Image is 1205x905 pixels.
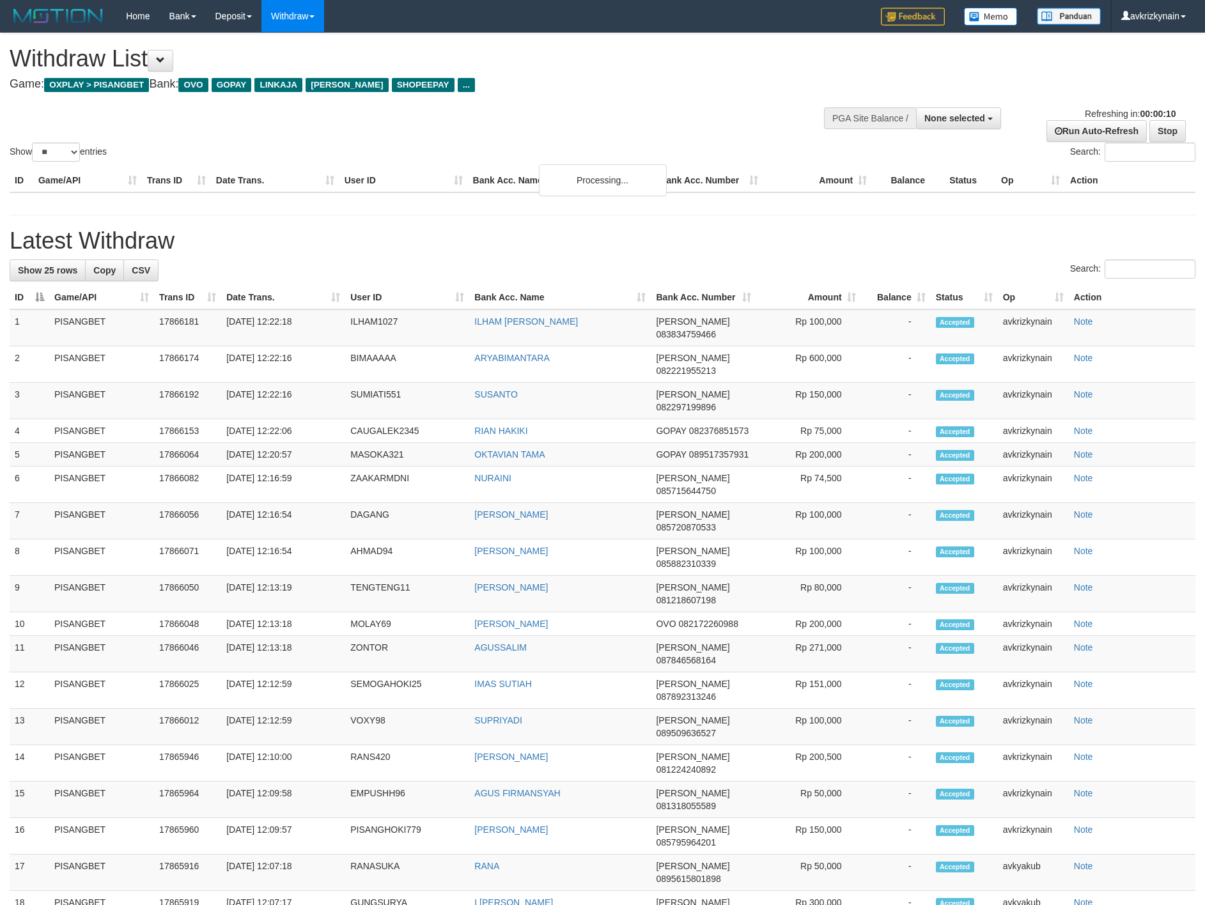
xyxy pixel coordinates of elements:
th: Bank Acc. Number [655,169,763,192]
td: - [861,309,931,346]
span: [PERSON_NAME] [306,78,388,92]
td: 17866192 [154,383,221,419]
span: Accepted [936,450,974,461]
th: User ID: activate to sort column ascending [345,286,469,309]
span: Accepted [936,317,974,328]
span: Copy 085720870533 to clipboard [656,522,715,532]
th: Action [1065,169,1195,192]
td: Rp 100,000 [756,709,861,745]
td: - [861,745,931,782]
th: Balance [872,169,944,192]
span: [PERSON_NAME] [656,824,729,835]
td: 10 [10,612,49,636]
td: [DATE] 12:22:18 [221,309,345,346]
label: Search: [1070,259,1195,279]
span: [PERSON_NAME] [656,389,729,399]
td: avkrizkynain [998,383,1069,419]
span: Copy 082376851573 to clipboard [689,426,749,436]
span: Copy 087846568164 to clipboard [656,655,715,665]
a: OKTAVIAN TAMA [474,449,545,460]
span: Copy 081218607198 to clipboard [656,595,715,605]
th: Trans ID: activate to sort column ascending [154,286,221,309]
td: 17866012 [154,709,221,745]
td: [DATE] 12:09:57 [221,818,345,855]
td: Rp 74,500 [756,467,861,503]
td: PISANGHOKI779 [345,818,469,855]
td: 8 [10,539,49,576]
td: Rp 150,000 [756,818,861,855]
td: MOLAY69 [345,612,469,636]
span: Accepted [936,752,974,763]
a: Note [1074,582,1093,592]
a: Note [1074,824,1093,835]
a: SUSANTO [474,389,517,399]
td: 17866048 [154,612,221,636]
a: IMAS SUTIAH [474,679,531,689]
th: Status: activate to sort column ascending [931,286,998,309]
span: CSV [132,265,150,275]
th: Trans ID [142,169,211,192]
a: Stop [1149,120,1186,142]
a: Note [1074,426,1093,436]
span: [PERSON_NAME] [656,715,729,725]
td: - [861,576,931,612]
td: 5 [10,443,49,467]
td: 13 [10,709,49,745]
td: PISANGBET [49,419,154,443]
span: OVO [178,78,208,92]
td: PISANGBET [49,612,154,636]
label: Show entries [10,143,107,162]
td: - [861,782,931,818]
a: SUPRIYADI [474,715,522,725]
td: PISANGBET [49,818,154,855]
td: - [861,467,931,503]
td: avkrizkynain [998,672,1069,709]
td: - [861,346,931,383]
td: 16 [10,818,49,855]
td: avkrizkynain [998,782,1069,818]
span: Accepted [936,426,974,437]
td: 14 [10,745,49,782]
input: Search: [1105,143,1195,162]
span: Copy 081224240892 to clipboard [656,764,715,775]
input: Search: [1105,259,1195,279]
a: ARYABIMANTARA [474,353,549,363]
a: Note [1074,449,1093,460]
span: Copy 082172260988 to clipboard [679,619,738,629]
span: Accepted [936,825,974,836]
td: Rp 75,000 [756,419,861,443]
span: [PERSON_NAME] [656,861,729,871]
div: Processing... [539,164,667,196]
td: Rp 200,000 [756,612,861,636]
td: 15 [10,782,49,818]
span: OVO [656,619,676,629]
th: Game/API: activate to sort column ascending [49,286,154,309]
td: avkyakub [998,855,1069,891]
td: BIMAAAAA [345,346,469,383]
th: User ID [339,169,468,192]
span: Refreshing in: [1085,109,1176,119]
span: GOPAY [656,426,686,436]
span: GOPAY [212,78,252,92]
td: avkrizkynain [998,467,1069,503]
td: 17866025 [154,672,221,709]
th: Bank Acc. Name [468,169,655,192]
td: ILHAM1027 [345,309,469,346]
span: Copy 085882310339 to clipboard [656,559,715,569]
span: Copy 089509636527 to clipboard [656,728,715,738]
td: DAGANG [345,503,469,539]
span: [PERSON_NAME] [656,752,729,762]
label: Search: [1070,143,1195,162]
td: PISANGBET [49,443,154,467]
td: avkrizkynain [998,443,1069,467]
th: Action [1069,286,1195,309]
span: Accepted [936,716,974,727]
a: [PERSON_NAME] [474,619,548,629]
td: 17865960 [154,818,221,855]
a: [PERSON_NAME] [474,582,548,592]
td: Rp 151,000 [756,672,861,709]
td: avkrizkynain [998,419,1069,443]
a: ILHAM [PERSON_NAME] [474,316,578,327]
th: Op [996,169,1065,192]
strong: 00:00:10 [1140,109,1176,119]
